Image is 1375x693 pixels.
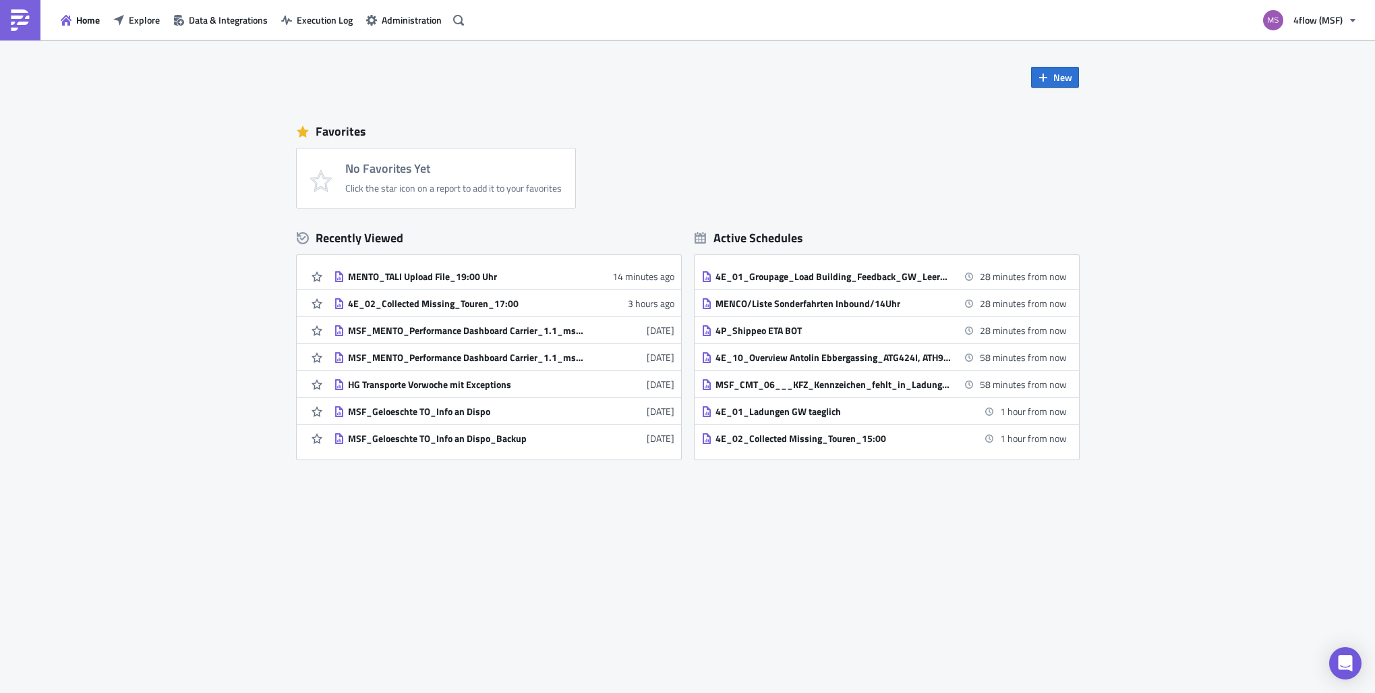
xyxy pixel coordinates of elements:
[107,9,167,30] button: Explore
[334,371,674,397] a: HG Transporte Vorwoche mit Exceptions[DATE]
[348,406,584,418] div: MSF_Geloeschte TO_Info an Dispo
[980,296,1067,310] time: 2025-09-26 14:00
[701,344,1067,370] a: 4E_10_Overview Antolin Ebbergassing_ATG424I, ATH938I58 minutes from now
[647,377,674,391] time: 2025-09-24T14:52:29Z
[701,371,1067,397] a: MSF_CMT_06___KFZ_Kennzeichen_fehlt_in_Ladung_neu_14:0058 minutes from now
[701,398,1067,424] a: 4E_01_Ladungen GW taeglich1 hour from now
[54,9,107,30] button: Home
[1053,70,1072,84] span: New
[980,323,1067,337] time: 2025-09-26 14:00
[129,13,160,27] span: Explore
[345,182,562,194] div: Click the star icon on a report to add it to your favorites
[715,325,952,337] div: 4P_Shippeo ETA BOT
[334,425,674,451] a: MSF_Geloeschte TO_Info an Dispo_Backup[DATE]
[345,162,562,175] h4: No Favorites Yet
[628,296,674,310] time: 2025-09-26T08:23:14Z
[189,13,268,27] span: Data & Integrations
[1031,67,1079,88] button: New
[647,431,674,445] time: 2025-09-22T09:34:47Z
[980,350,1067,364] time: 2025-09-26 14:30
[715,406,952,418] div: 4E_01_Ladungen GW taeglich
[382,13,442,27] span: Administration
[167,9,274,30] button: Data & Integrations
[359,9,448,30] button: Administration
[647,404,674,418] time: 2025-09-22T09:35:04Z
[980,377,1067,391] time: 2025-09-26 14:30
[1000,431,1067,445] time: 2025-09-26 15:00
[695,230,803,246] div: Active Schedules
[334,344,674,370] a: MSF_MENTO_Performance Dashboard Carrier_1.1_msf_planning_mit TDL Abrechnung - All Carriers with R...
[715,379,952,391] div: MSF_CMT_06___KFZ_Kennzeichen_fehlt_in_Ladung_neu_14:00
[348,379,584,391] div: HG Transporte Vorwoche mit Exceptions
[701,263,1067,289] a: 4E_01_Groupage_Load Building_Feedback_GW_Leergut_GW_next day_FRI28 minutes from now
[1255,5,1365,35] button: 4flow (MSF)
[980,269,1067,283] time: 2025-09-26 14:00
[348,298,584,310] div: 4E_02_Collected Missing_Touren_17:00
[715,298,952,310] div: MENCO/Liste Sonderfahrten Inbound/14Uhr
[701,317,1067,343] a: 4P_Shippeo ETA BOT28 minutes from now
[1293,13,1343,27] span: 4flow (MSF)
[715,352,952,364] div: 4E_10_Overview Antolin Ebbergassing_ATG424I, ATH938I
[297,13,353,27] span: Execution Log
[348,433,584,445] div: MSF_Geloeschte TO_Info an Dispo_Backup
[647,350,674,364] time: 2025-09-25T07:45:43Z
[715,433,952,445] div: 4E_02_Collected Missing_Touren_15:00
[334,290,674,316] a: 4E_02_Collected Missing_Touren_17:003 hours ago
[334,317,674,343] a: MSF_MENTO_Performance Dashboard Carrier_1.1_msf_planning_mit TDL Abrechnung - All Carriers (Witho...
[647,323,674,337] time: 2025-09-25T08:22:26Z
[1329,647,1362,680] div: Open Intercom Messenger
[297,228,681,248] div: Recently Viewed
[334,398,674,424] a: MSF_Geloeschte TO_Info an Dispo[DATE]
[1262,9,1285,32] img: Avatar
[274,9,359,30] button: Execution Log
[9,9,31,31] img: PushMetrics
[701,425,1067,451] a: 4E_02_Collected Missing_Touren_15:001 hour from now
[334,263,674,289] a: MENTO_TALI Upload File_19:00 Uhr14 minutes ago
[348,325,584,337] div: MSF_MENTO_Performance Dashboard Carrier_1.1_msf_planning_mit TDL Abrechnung - All Carriers (Witho...
[1000,404,1067,418] time: 2025-09-26 15:00
[348,352,584,364] div: MSF_MENTO_Performance Dashboard Carrier_1.1_msf_planning_mit TDL Abrechnung - All Carriers with RTT
[297,121,1079,142] div: Favorites
[612,269,674,283] time: 2025-09-26T11:17:21Z
[348,271,584,283] div: MENTO_TALI Upload File_19:00 Uhr
[76,13,100,27] span: Home
[701,290,1067,316] a: MENCO/Liste Sonderfahrten Inbound/14Uhr28 minutes from now
[715,271,952,283] div: 4E_01_Groupage_Load Building_Feedback_GW_Leergut_GW_next day_FRI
